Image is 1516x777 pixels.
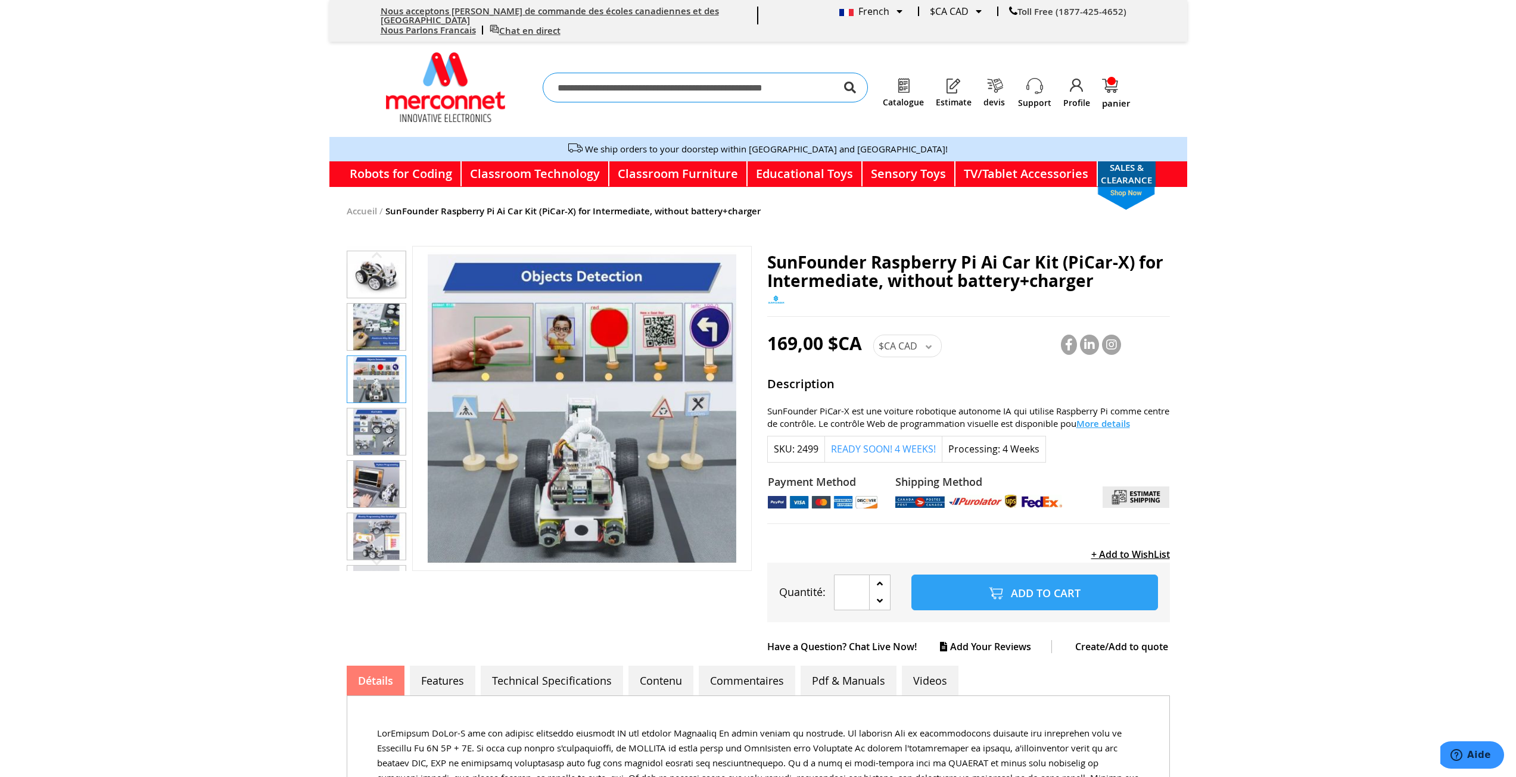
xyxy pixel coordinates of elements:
[839,7,902,16] div: French
[936,98,972,107] a: Estimate
[347,566,406,612] img: SunFounder Raspberry Pi Ai Car Kit (PiCar-X) for Intermediate, without battery+charger
[347,351,406,403] div: SunFounder Raspberry Pi Ai Car Kit (PiCar-X) for Intermediate, without battery+charger
[839,9,854,16] img: French.png
[902,666,958,695] a: Videos
[898,339,917,352] span: CAD
[609,161,748,187] a: Classroom Furniture
[386,52,505,122] a: store logo
[347,513,406,560] img: SunFounder Raspberry Pi Ai Car Kit (PiCar-X) for Intermediate, without battery+charger
[831,442,936,455] span: Ready Soon! 4 Weeks!
[347,560,406,613] div: SunFounder Raspberry Pi Ai Car Kit (PiCar-X) for Intermediate, without battery+charger
[490,24,561,37] a: Chat en direct
[748,161,863,187] a: Educational Toys
[628,666,693,695] a: Contenu
[1076,417,1130,430] span: More details
[427,246,736,570] img: SunFounder Raspberry Pi Ai Car Kit (PiCar-X) for Intermediate, without battery+charger
[930,5,947,18] span: $CA
[767,291,785,308] img: SunFounder
[883,98,924,107] a: Catalogue
[347,356,406,402] img: SunFounder Raspberry Pi Ai Car Kit (PiCar-X) for Intermediate, without battery+charger
[347,455,406,508] div: SunFounder Raspberry Pi Ai Car Kit (PiCar-X) for Intermediate, without battery+charger
[945,77,962,94] img: Estimate
[347,508,406,560] div: SunFounder Raspberry Pi Ai Car Kit (PiCar-X) for Intermediate, without battery+charger
[767,640,938,653] a: Have a Question? Chat Live Now!
[1009,5,1126,18] a: Toll Free (1877-425-4652)
[767,299,785,311] a: SunFounder
[1063,97,1090,109] a: Profile
[381,24,476,36] a: Nous Parlons Francais
[347,205,377,217] a: Accueil
[347,304,406,350] img: SunFounder Raspberry Pi Ai Car Kit (PiCar-X) for Intermediate, without battery+charger
[767,376,1170,396] strong: Description
[895,77,912,94] img: Catalogue
[879,339,896,352] span: $CA
[410,666,475,695] a: Features
[940,640,1052,653] a: Add Your Reviews
[1054,640,1168,653] a: Create/Add to quote
[341,161,462,187] a: Robots for Coding
[585,143,948,155] a: We ship orders to your doorstep within [GEOGRAPHIC_DATA] and [GEOGRAPHIC_DATA]!
[797,442,818,456] div: 2499
[1091,548,1170,561] a: + Add to WishList
[895,475,1062,490] strong: Shipping Method
[1102,99,1130,108] span: panier
[381,5,719,26] a: Nous acceptons [PERSON_NAME] de commande des écoles canadiennes et des [GEOGRAPHIC_DATA]
[1069,77,1085,94] img: Profile.png
[801,666,896,695] a: Pdf & Manuals
[347,251,406,298] img: SunFounder Raspberry Pi Ai Car Kit (PiCar-X) for Intermediate, without battery+charger
[930,7,982,16] div: $CA CAD
[347,408,406,455] img: SunFounder Raspberry Pi Ai Car Kit (PiCar-X) for Intermediate, without battery+charger
[1102,79,1130,108] a: panier
[462,161,609,187] a: Classroom Technology
[950,5,969,18] span: CAD
[948,442,1000,455] strong: Processing
[839,5,889,18] span: French
[481,666,623,695] a: Technical Specifications
[911,575,1157,610] button: Add to Cart
[347,246,406,298] div: SunFounder Raspberry Pi Ai Car Kit (PiCar-X) for Intermediate, without battery+charger
[1098,161,1156,187] a: SALES & CLEARANCEshop now
[1003,442,1039,456] div: 4 Weeks
[1440,741,1504,771] iframe: Ouvre un widget dans lequel vous pouvez chatter avec l’un de nos agents
[767,405,1170,430] div: SunFounder PiCar-X est une voiture robotique autonome IA qui utilise Raspberry Pi comme centre de...
[1103,486,1169,508] img: calculate estimate shipping
[863,161,955,187] a: Sensory Toys
[767,331,862,355] span: 169,00 $CA
[955,161,1098,187] a: TV/Tablet Accessories
[347,461,406,507] img: SunFounder Raspberry Pi Ai Car Kit (PiCar-X) for Intermediate, without battery+charger
[385,205,761,217] strong: SunFounder Raspberry Pi Ai Car Kit (PiCar-X) for Intermediate, without battery+charger
[1092,187,1161,210] span: shop now
[1011,586,1081,600] span: Add to Cart
[699,666,795,695] a: Commentaires
[347,403,406,455] div: SunFounder Raspberry Pi Ai Car Kit (PiCar-X) for Intermediate, without battery+charger
[1018,97,1051,109] a: Support
[767,251,1163,292] span: SunFounder Raspberry Pi Ai Car Kit (PiCar-X) for Intermediate, without battery+charger
[779,585,826,599] span: Quantité:
[768,475,878,490] strong: Payment Method
[774,442,795,455] strong: SKU
[347,298,406,351] div: SunFounder Raspberry Pi Ai Car Kit (PiCar-X) for Intermediate, without battery+charger
[347,666,404,695] a: Détails
[873,335,942,357] div: $CA CAD
[490,24,499,34] img: live chat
